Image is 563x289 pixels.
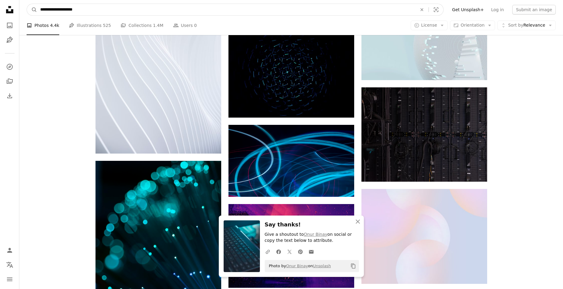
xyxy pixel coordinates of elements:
span: 525 [103,22,111,29]
a: Get Unsplash+ [448,5,487,15]
a: Collections [4,75,16,87]
button: Sort byRelevance [497,21,556,30]
span: 0 [194,22,197,29]
a: Photos [4,19,16,31]
a: light decorations in dark area [228,71,354,77]
span: Photo by on [266,261,331,271]
img: a close-up of a server room [361,87,487,182]
a: Share on Pinterest [295,245,306,258]
button: Orientation [450,21,495,30]
img: a large white object with a blue sky in the background [361,9,487,80]
a: Share over email [306,245,317,258]
span: Orientation [461,23,484,28]
a: Unsplash [313,264,331,268]
span: 1.4M [153,22,163,29]
button: Language [4,259,16,271]
a: Explore [4,61,16,73]
a: Onur Binay [286,264,308,268]
a: Log in / Sign up [4,244,16,256]
img: red and white light digital wallpaper [228,125,354,197]
span: Sort by [508,23,523,28]
a: Download History [4,90,16,102]
button: Clear [415,4,429,15]
a: red and white light digital wallpaper [228,158,354,163]
h3: Say thanks! [265,220,359,229]
a: Share on Facebook [273,245,284,258]
img: light decorations in dark area [228,31,354,117]
a: green bokeh lights [95,253,221,258]
a: Share on Twitter [284,245,295,258]
button: Visual search [429,4,443,15]
a: Collections 1.4M [121,16,163,35]
button: Search Unsplash [27,4,37,15]
span: License [421,23,437,28]
button: Menu [4,273,16,285]
a: a close up of a white wall with wavy lines [95,56,221,62]
a: background pattern [361,234,487,239]
img: background pattern [361,189,487,284]
span: Relevance [508,22,545,28]
form: Find visuals sitewide [27,4,444,16]
a: Illustrations [4,34,16,46]
a: a close-up of a server room [361,132,487,137]
a: Illustrations 525 [69,16,111,35]
a: a large white object with a blue sky in the background [361,42,487,47]
button: Submit an image [512,5,556,15]
a: Users 0 [173,16,197,35]
a: Log in [487,5,507,15]
a: Onur Binay [304,232,327,237]
a: Home — Unsplash [4,4,16,17]
button: Copy to clipboard [348,261,358,271]
button: License [411,21,448,30]
img: pink and black wallpaper [228,204,354,288]
p: Give a shoutout to on social or copy the text below to attribute. [265,232,359,244]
